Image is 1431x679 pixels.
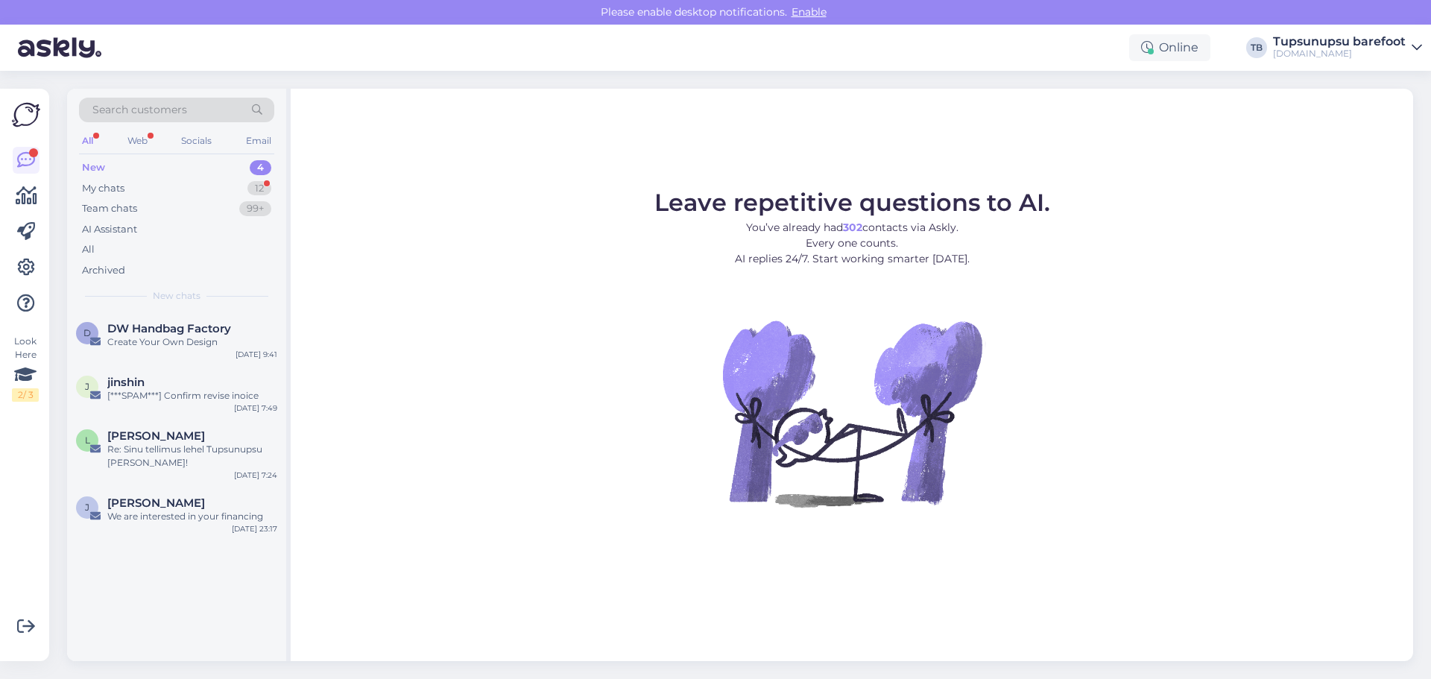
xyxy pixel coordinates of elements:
div: Online [1129,34,1210,61]
div: Create Your Own Design [107,335,277,349]
div: [DATE] 9:41 [236,349,277,360]
span: DW Handbag Factory [107,322,231,335]
span: D [83,327,91,338]
div: AI Assistant [82,222,137,237]
div: All [82,242,95,257]
div: Archived [82,263,125,278]
div: Look Here [12,335,39,402]
div: My chats [82,181,124,196]
a: Tupsunupsu barefoot[DOMAIN_NAME] [1273,36,1422,60]
span: Enable [787,5,831,19]
div: [DATE] 23:17 [232,523,277,534]
div: 2 / 3 [12,388,39,402]
div: Email [243,131,274,151]
div: [DOMAIN_NAME] [1273,48,1406,60]
p: You’ve already had contacts via Askly. Every one counts. AI replies 24/7. Start working smarter [... [654,220,1050,267]
span: j [85,381,89,392]
span: Jarallah Al Yasser [107,496,205,510]
div: 4 [250,160,271,175]
span: L [85,435,90,446]
span: Search customers [92,102,187,118]
div: New [82,160,105,175]
b: 302 [843,221,862,234]
div: We are interested in your financing [107,510,277,523]
div: [DATE] 7:49 [234,402,277,414]
div: Web [124,131,151,151]
span: J [85,502,89,513]
div: All [79,131,96,151]
div: 99+ [239,201,271,216]
div: Socials [178,131,215,151]
span: New chats [153,289,200,303]
div: Re: Sinu tellimus lehel Tupsunupsu [PERSON_NAME]! [107,443,277,470]
div: Team chats [82,201,137,216]
div: [***SPAM***] Confirm revise inoice [107,389,277,402]
div: 12 [247,181,271,196]
div: TB [1246,37,1267,58]
span: Ljubov Burtseva [107,429,205,443]
div: Tupsunupsu barefoot [1273,36,1406,48]
img: Askly Logo [12,101,40,129]
div: [DATE] 7:24 [234,470,277,481]
img: No Chat active [718,279,986,547]
span: jinshin [107,376,145,389]
span: Leave repetitive questions to AI. [654,188,1050,217]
